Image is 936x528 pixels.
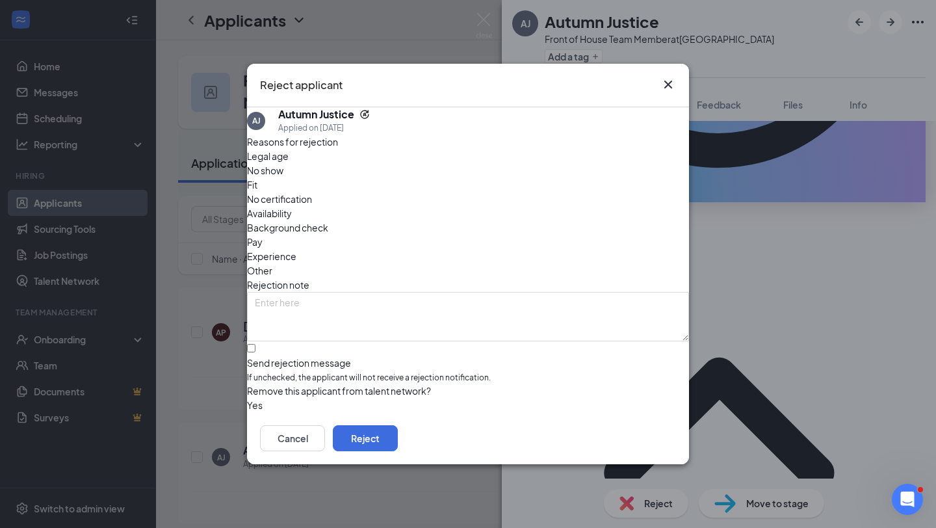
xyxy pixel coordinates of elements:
span: Legal age [247,149,289,163]
span: Reasons for rejection [247,136,338,148]
button: Reject [333,425,398,451]
h3: Reject applicant [260,77,343,94]
span: Availability [247,206,292,220]
div: Send rejection message [247,356,689,369]
span: Fit [247,178,257,192]
span: Background check [247,220,328,235]
span: Rejection note [247,279,309,291]
svg: Reapply [359,109,370,120]
div: Applied on [DATE] [278,122,370,135]
div: AJ [252,115,261,126]
span: Yes [247,398,263,412]
span: Experience [247,249,296,263]
iframe: Intercom live chat [892,484,923,515]
input: Send rejection messageIf unchecked, the applicant will not receive a rejection notification. [247,344,255,352]
span: No certification [247,192,312,206]
span: Pay [247,235,263,249]
span: Remove this applicant from talent network? [247,385,431,397]
button: Close [660,77,676,92]
h5: Autumn Justice [278,107,354,122]
span: No show [247,163,283,178]
span: Other [247,263,272,278]
button: Cancel [260,425,325,451]
svg: Cross [660,77,676,92]
span: If unchecked, the applicant will not receive a rejection notification. [247,371,689,384]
